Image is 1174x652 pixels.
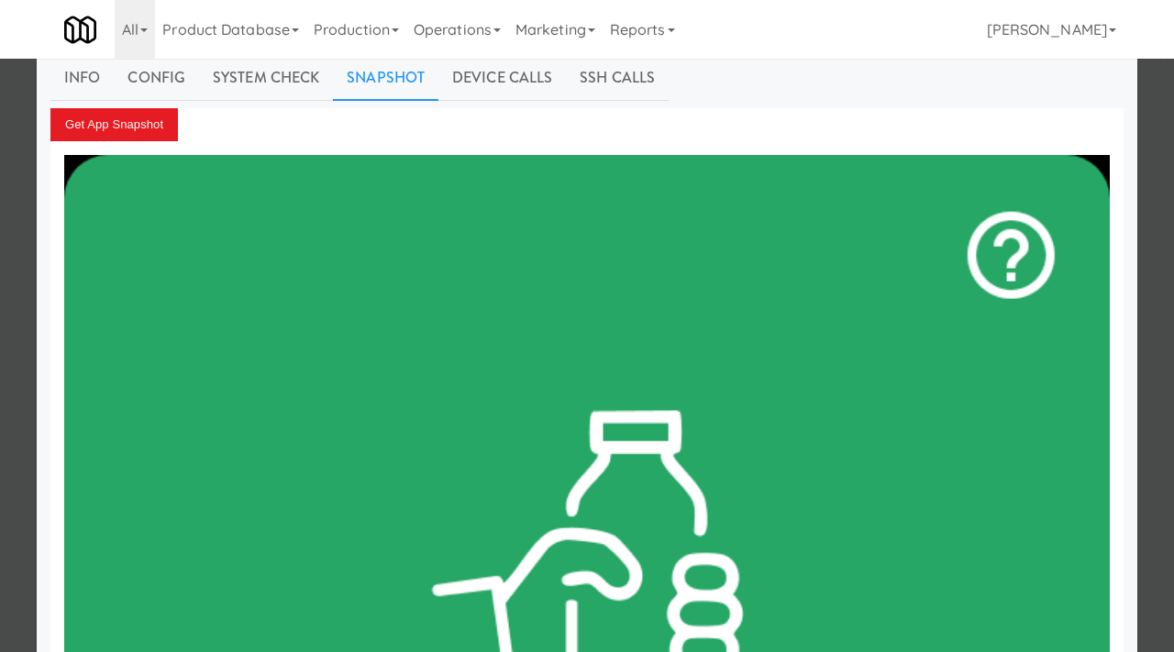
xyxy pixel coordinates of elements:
a: SSH Calls [566,55,669,101]
a: Device Calls [438,55,566,101]
a: Snapshot [333,55,438,101]
a: Config [114,55,199,101]
button: Get App Snapshot [50,108,178,141]
a: Info [50,55,114,101]
img: Micromart [64,14,96,46]
a: System Check [199,55,333,101]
